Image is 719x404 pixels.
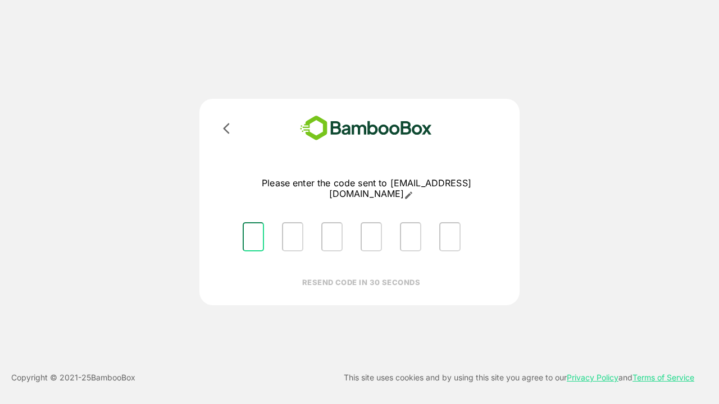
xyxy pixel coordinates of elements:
p: Copyright © 2021- 25 BambooBox [11,371,135,384]
input: Please enter OTP character 3 [321,222,343,251]
a: Terms of Service [632,373,694,382]
input: Please enter OTP character 1 [243,222,264,251]
input: Please enter OTP character 5 [400,222,421,251]
img: bamboobox [284,112,448,144]
input: Please enter OTP character 6 [439,222,461,251]
a: Privacy Policy [567,373,618,382]
p: Please enter the code sent to [EMAIL_ADDRESS][DOMAIN_NAME] [234,178,499,200]
p: This site uses cookies and by using this site you agree to our and [344,371,694,384]
input: Please enter OTP character 4 [361,222,382,251]
input: Please enter OTP character 2 [282,222,303,251]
